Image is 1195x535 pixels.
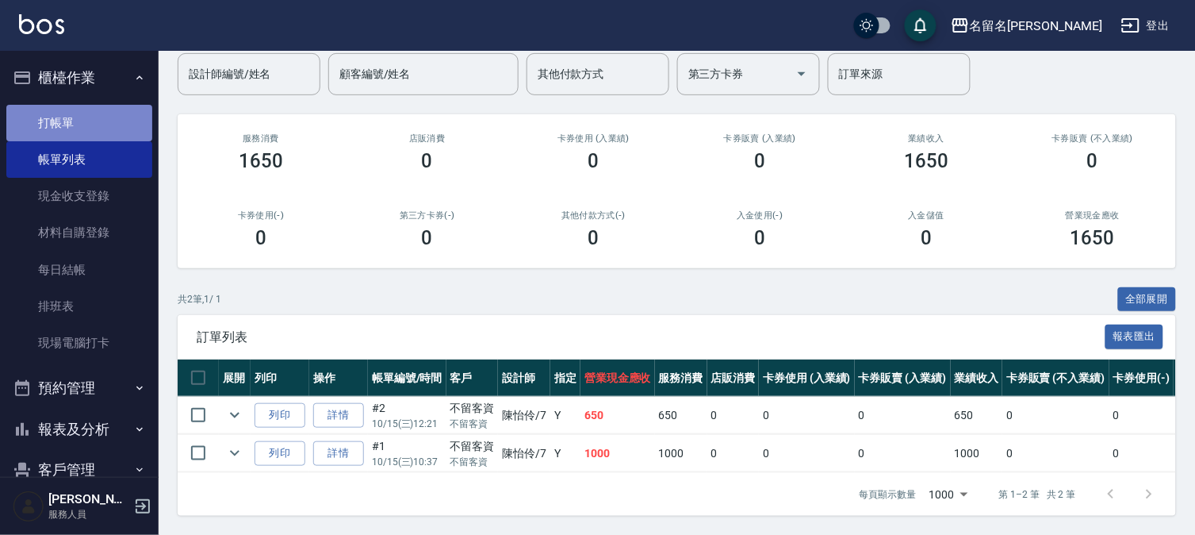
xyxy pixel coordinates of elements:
[48,491,129,507] h5: [PERSON_NAME]
[450,438,495,455] div: 不留客資
[754,150,765,172] h3: 0
[309,360,368,397] th: 操作
[1105,325,1164,349] button: 報表匯出
[6,141,152,178] a: 帳單列表
[363,133,492,144] h2: 店販消費
[1115,11,1176,40] button: 登出
[1071,227,1115,249] h3: 1650
[6,252,152,288] a: 每日結帳
[759,360,855,397] th: 卡券使用 (入業績)
[372,417,442,431] p: 10/15 (三) 12:21
[655,435,707,472] td: 1000
[223,441,247,465] button: expand row
[363,210,492,221] h2: 第三方卡券(-)
[1118,287,1177,312] button: 全部展開
[239,150,283,172] h3: 1650
[1028,210,1157,221] h2: 營業現金應收
[855,360,951,397] th: 卡券販賣 (入業績)
[1109,397,1174,434] td: 0
[498,360,550,397] th: 設計師
[655,360,707,397] th: 服務消費
[48,507,129,522] p: 服務人員
[178,292,221,306] p: 共 2 筆, 1 / 1
[368,360,446,397] th: 帳單編號/時間
[904,150,948,172] h3: 1650
[313,441,364,466] a: 詳情
[944,10,1109,42] button: 名留名[PERSON_NAME]
[588,150,599,172] h3: 0
[255,441,305,466] button: 列印
[530,133,658,144] h2: 卡券使用 (入業績)
[6,178,152,214] a: 現金收支登錄
[197,210,325,221] h2: 卡券使用(-)
[1002,435,1109,472] td: 0
[707,360,760,397] th: 店販消費
[951,435,1003,472] td: 1000
[197,133,325,144] h3: 服務消費
[19,14,64,34] img: Logo
[970,16,1102,36] div: 名留名[PERSON_NAME]
[422,227,433,249] h3: 0
[223,403,247,427] button: expand row
[759,397,855,434] td: 0
[219,360,251,397] th: 展開
[855,397,951,434] td: 0
[530,210,658,221] h2: 其他付款方式(-)
[754,227,765,249] h3: 0
[1105,329,1164,344] a: 報表匯出
[695,133,824,144] h2: 卡券販賣 (入業績)
[1002,397,1109,434] td: 0
[498,435,550,472] td: 陳怡伶 /7
[862,210,990,221] h2: 入金儲值
[498,397,550,434] td: 陳怡伶 /7
[905,10,936,41] button: save
[446,360,499,397] th: 客戶
[707,435,760,472] td: 0
[655,397,707,434] td: 650
[695,210,824,221] h2: 入金使用(-)
[759,435,855,472] td: 0
[550,360,580,397] th: 指定
[6,325,152,361] a: 現場電腦打卡
[251,360,309,397] th: 列印
[6,214,152,251] a: 材料自購登錄
[422,150,433,172] h3: 0
[580,435,655,472] td: 1000
[855,435,951,472] td: 0
[580,397,655,434] td: 650
[1002,360,1109,397] th: 卡券販賣 (不入業績)
[6,368,152,409] button: 預約管理
[450,455,495,469] p: 不留客資
[951,360,1003,397] th: 業績收入
[255,227,266,249] h3: 0
[588,227,599,249] h3: 0
[450,417,495,431] p: 不留客資
[862,133,990,144] h2: 業績收入
[951,397,1003,434] td: 650
[6,409,152,450] button: 報表及分析
[372,455,442,469] p: 10/15 (三) 10:37
[6,105,152,141] a: 打帳單
[6,449,152,491] button: 客戶管理
[1087,150,1098,172] h3: 0
[580,360,655,397] th: 營業現金應收
[6,57,152,98] button: 櫃檯作業
[550,435,580,472] td: Y
[550,397,580,434] td: Y
[1109,360,1174,397] th: 卡券使用(-)
[255,403,305,428] button: 列印
[368,397,446,434] td: #2
[13,491,44,522] img: Person
[999,487,1076,502] p: 第 1–2 筆 共 2 筆
[6,288,152,325] a: 排班表
[707,397,760,434] td: 0
[923,473,974,516] div: 1000
[197,329,1105,345] span: 訂單列表
[313,403,364,428] a: 詳情
[921,227,932,249] h3: 0
[860,487,917,502] p: 每頁顯示數量
[1028,133,1157,144] h2: 卡券販賣 (不入業績)
[450,400,495,417] div: 不留客資
[789,61,814,87] button: Open
[368,435,446,472] td: #1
